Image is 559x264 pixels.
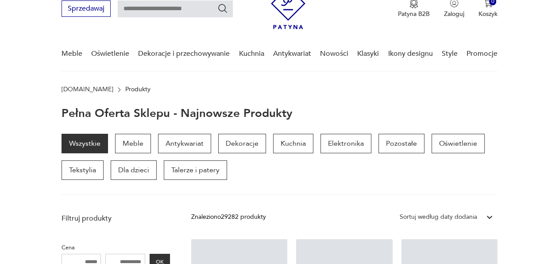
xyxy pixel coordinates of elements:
div: Znaleziono 29282 produkty [191,212,266,222]
a: Tekstylia [62,160,104,180]
a: Promocje [466,37,497,71]
p: Cena [62,243,170,252]
a: Klasyki [357,37,379,71]
a: Style [442,37,458,71]
div: Sortuj według daty dodania [400,212,477,222]
h1: Pełna oferta sklepu - najnowsze produkty [62,107,293,120]
a: Meble [62,37,82,71]
a: Oświetlenie [91,37,129,71]
a: Oświetlenie [432,134,485,153]
button: Szukaj [217,3,228,14]
a: Kuchnia [239,37,264,71]
a: Sprzedawaj [62,6,111,12]
button: Sprzedawaj [62,0,111,17]
a: Dla dzieci [111,160,157,180]
p: Koszyk [478,10,497,18]
a: Ikony designu [388,37,433,71]
p: Zaloguj [444,10,464,18]
a: Antykwariat [273,37,311,71]
a: Meble [115,134,151,153]
a: [DOMAIN_NAME] [62,86,113,93]
p: Filtruj produkty [62,214,170,223]
a: Dekoracje [218,134,266,153]
a: Kuchnia [273,134,313,153]
a: Talerze i patery [164,160,227,180]
p: Patyna B2B [398,10,430,18]
p: Produkty [125,86,150,93]
a: Elektronika [320,134,371,153]
a: Pozostałe [378,134,424,153]
a: Wszystkie [62,134,108,153]
a: Antykwariat [158,134,211,153]
a: Nowości [320,37,348,71]
a: Dekoracje i przechowywanie [138,37,230,71]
